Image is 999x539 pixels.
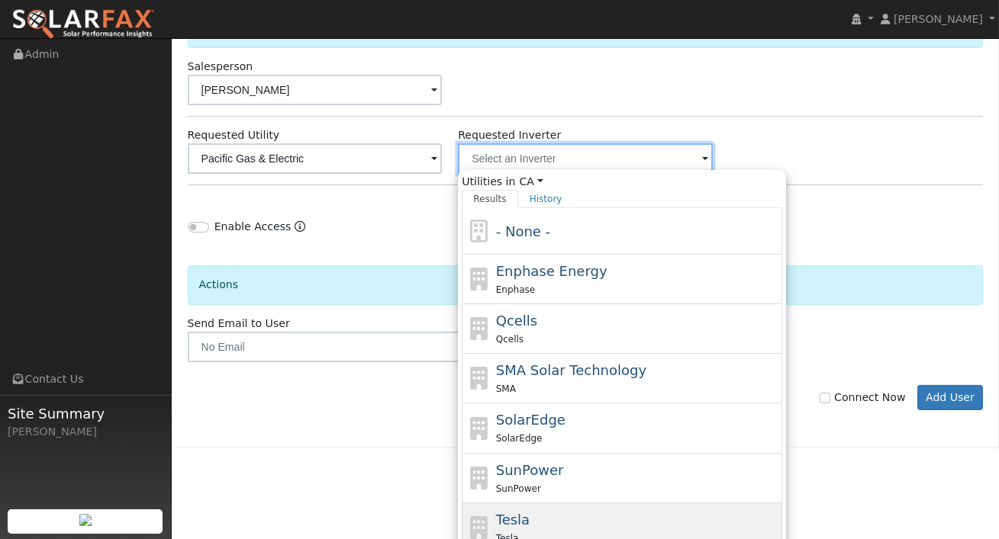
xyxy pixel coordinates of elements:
[496,412,566,428] span: SolarEdge
[496,512,530,528] span: Tesla
[79,514,92,526] img: retrieve
[8,403,163,424] span: Site Summary
[188,265,984,304] div: Actions
[188,75,443,105] input: Select a User
[496,223,550,239] span: - None -
[11,8,155,40] img: SolarFax
[894,13,983,25] span: [PERSON_NAME]
[820,393,830,403] input: Connect Now
[520,174,543,190] a: CA
[188,143,443,174] input: Select a Utility
[8,424,163,440] div: [PERSON_NAME]
[820,390,905,406] label: Connect Now
[496,362,646,378] span: SMA Solar Technology
[496,334,524,345] span: Qcells
[188,59,253,75] label: Salesperson
[496,483,541,494] span: SunPower
[458,143,713,174] input: Select an Inverter
[496,284,535,295] span: Enphase
[458,127,561,143] label: Requested Inverter
[462,174,782,190] span: Utilities in
[496,383,516,394] span: SMA
[496,263,607,279] span: Enphase Energy
[188,332,578,362] input: No Email
[496,313,538,329] span: Qcells
[295,219,305,242] a: Enable Access
[496,462,564,478] span: SunPower
[188,127,280,143] label: Requested Utility
[496,433,543,444] span: SolarEdge
[462,190,518,208] a: Results
[518,190,574,208] a: History
[214,219,292,235] label: Enable Access
[188,316,290,332] label: Send Email to User
[917,385,984,411] button: Add User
